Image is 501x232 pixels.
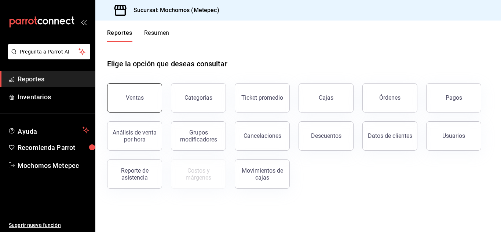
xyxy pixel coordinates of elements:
button: Cajas [299,83,354,113]
div: navigation tabs [107,29,169,42]
button: Resumen [144,29,169,42]
span: Reportes [18,74,89,84]
button: Datos de clientes [362,121,417,151]
button: Contrata inventarios para ver este reporte [171,159,226,189]
button: Ticket promedio [235,83,290,113]
span: Inventarios [18,92,89,102]
button: Descuentos [299,121,354,151]
div: Movimientos de cajas [239,167,285,181]
button: Cancelaciones [235,121,290,151]
div: Datos de clientes [368,132,412,139]
div: Reporte de asistencia [112,167,157,181]
button: Categorías [171,83,226,113]
span: Mochomos Metepec [18,161,89,170]
button: Órdenes [362,83,417,113]
span: Recomienda Parrot [18,143,89,152]
button: Usuarios [426,121,481,151]
button: Movimientos de cajas [235,159,290,189]
button: Análisis de venta por hora [107,121,162,151]
div: Ventas [126,94,144,101]
div: Cancelaciones [244,132,281,139]
h3: Sucursal: Mochomos (Metepec) [128,6,219,15]
div: Órdenes [379,94,401,101]
div: Grupos modificadores [176,129,221,143]
div: Pagos [446,94,462,101]
div: Cajas [319,94,333,101]
button: Grupos modificadores [171,121,226,151]
h1: Elige la opción que deseas consultar [107,58,227,69]
span: Pregunta a Parrot AI [20,48,79,56]
div: Costos y márgenes [176,167,221,181]
a: Pregunta a Parrot AI [5,53,90,61]
span: Ayuda [18,126,80,135]
div: Ticket promedio [241,94,283,101]
button: Pagos [426,83,481,113]
button: Pregunta a Parrot AI [8,44,90,59]
button: Reportes [107,29,132,42]
div: Análisis de venta por hora [112,129,157,143]
div: Descuentos [311,132,341,139]
button: Ventas [107,83,162,113]
div: Usuarios [442,132,465,139]
div: Categorías [184,94,212,101]
button: open_drawer_menu [81,19,87,25]
button: Reporte de asistencia [107,159,162,189]
span: Sugerir nueva función [9,221,89,229]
